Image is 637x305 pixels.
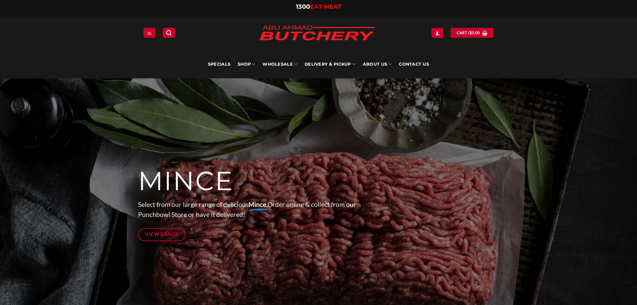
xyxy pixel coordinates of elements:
a: Menu [143,28,155,37]
a: Search [163,28,175,37]
a: 1300EAT MEAT [296,3,341,10]
a: Delivery & Pickup [305,50,355,78]
span: 1300 [296,3,310,10]
a: Specials [208,50,230,78]
span: MINCE [138,165,233,197]
a: Wholesale [262,50,297,78]
strong: Mince. [248,201,268,208]
img: Abu Ahmad Butchery [253,21,381,46]
a: About Us [363,50,392,78]
a: SHOP [238,50,255,78]
a: View cart [450,28,494,37]
bdi: 0.00 [469,30,480,35]
span: Cart / [457,30,480,36]
span: View Range [145,230,179,238]
span: Select from our large range of delicious Order online & collect from our Punchbowl Store or have ... [138,201,356,219]
span: EAT MEAT [310,3,341,10]
a: Contact Us [399,50,429,78]
a: View Range [138,228,186,241]
span: $ [469,30,472,36]
a: Login [431,28,443,37]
